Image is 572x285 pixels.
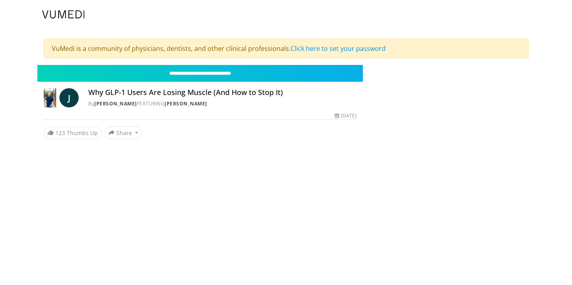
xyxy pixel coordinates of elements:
[55,129,65,137] span: 123
[59,88,79,107] a: J
[291,44,386,53] a: Click here to set your password
[335,112,356,119] div: [DATE]
[43,38,529,59] div: VuMedi is a community of physicians, dentists, and other clinical professionals.
[42,10,85,18] img: VuMedi Logo
[44,88,57,107] img: Dr. Jordan Rennicke
[165,100,207,107] a: [PERSON_NAME]
[94,100,137,107] a: [PERSON_NAME]
[88,100,356,107] div: By FEATURING
[105,126,142,139] button: Share
[44,127,102,139] a: 123 Thumbs Up
[88,88,356,97] h4: Why GLP-1 Users Are Losing Muscle (And How to Stop It)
